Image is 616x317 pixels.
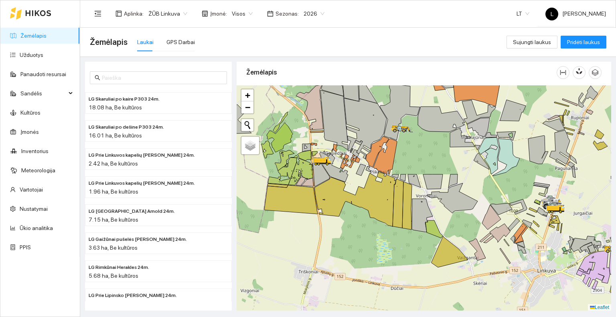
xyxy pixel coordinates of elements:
[241,89,253,101] a: Zoom in
[95,75,100,81] span: search
[513,38,551,46] span: Sujungti laukus
[232,8,253,20] span: Visos
[89,180,195,187] span: LG Prie Linkuvos kapelių Herakles 24m.
[90,6,106,22] button: menu-fold
[89,95,160,103] span: LG Skaruliai po kaire P303 24m.
[507,39,557,45] a: Sujungti laukus
[89,264,149,271] span: LG Rimkūnai Herakles 24m.
[245,102,250,112] span: −
[20,109,41,116] a: Kultūros
[20,186,43,193] a: Vartotojai
[20,129,39,135] a: Įmonės
[267,10,274,17] span: calendar
[89,104,142,111] span: 18.08 ha, Be kultūros
[20,244,31,250] a: PPIS
[246,61,557,84] div: Žemėlapis
[202,10,208,17] span: shop
[89,208,175,215] span: LG Tričių piliakalnis Arnold 24m.
[20,52,43,58] a: Užduotys
[241,101,253,113] a: Zoom out
[21,167,55,174] a: Meteorologija
[89,301,138,307] span: 2.69 ha, Be kultūros
[89,132,142,139] span: 16.01 ha, Be kultūros
[557,69,569,76] span: column-width
[89,273,138,279] span: 5.68 ha, Be kultūros
[20,32,47,39] a: Žemėlapis
[115,10,122,17] span: layout
[102,73,222,82] input: Paieška
[507,36,557,48] button: Sujungti laukus
[241,137,259,154] a: Layers
[89,160,138,167] span: 2.42 ha, Be kultūros
[304,8,324,20] span: 2026
[517,8,529,20] span: LT
[89,236,187,243] span: LG Gaižūnai pušelės Herakles 24m.
[21,148,49,154] a: Inventorius
[20,225,53,231] a: Ūkio analitika
[20,71,66,77] a: Panaudoti resursai
[590,305,609,310] a: Leaflet
[210,9,227,18] span: Įmonė :
[20,85,66,101] span: Sandėlis
[166,38,195,46] div: GPS Darbai
[545,10,606,17] span: [PERSON_NAME]
[20,206,48,212] a: Nustatymai
[90,36,128,48] span: Žemėlapis
[124,9,144,18] span: Aplinka :
[567,38,600,46] span: Pridėti laukus
[148,8,187,20] span: ŽŪB Linkuva
[89,151,195,159] span: LG Prie Linkuvos kapelių Herakles 24m.
[94,10,101,17] span: menu-fold
[89,292,177,299] span: LG Prie Lipinsko Herakles 24m.
[245,90,250,100] span: +
[561,36,606,48] button: Pridėti laukus
[89,188,138,195] span: 1.96 ha, Be kultūros
[89,123,164,131] span: LG Skaruliai po dešine P303 24m.
[89,244,138,251] span: 3.63 ha, Be kultūros
[241,119,253,131] button: Initiate a new search
[89,216,138,223] span: 7.15 ha, Be kultūros
[276,9,299,18] span: Sezonas :
[137,38,154,46] div: Laukai
[557,66,569,79] button: column-width
[561,39,606,45] a: Pridėti laukus
[551,8,553,20] span: L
